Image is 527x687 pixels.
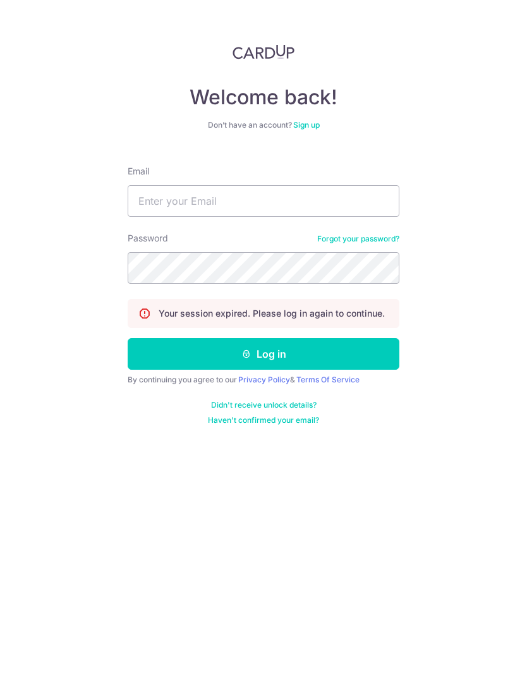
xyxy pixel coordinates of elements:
a: Haven't confirmed your email? [208,415,319,425]
a: Privacy Policy [238,375,290,384]
label: Email [128,165,149,178]
h4: Welcome back! [128,85,399,110]
a: Didn't receive unlock details? [211,400,317,410]
p: Your session expired. Please log in again to continue. [159,307,385,320]
a: Terms Of Service [296,375,360,384]
img: CardUp Logo [233,44,294,59]
div: Don’t have an account? [128,120,399,130]
a: Sign up [293,120,320,130]
input: Enter your Email [128,185,399,217]
button: Log in [128,338,399,370]
a: Forgot your password? [317,234,399,244]
div: By continuing you agree to our & [128,375,399,385]
label: Password [128,232,168,245]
